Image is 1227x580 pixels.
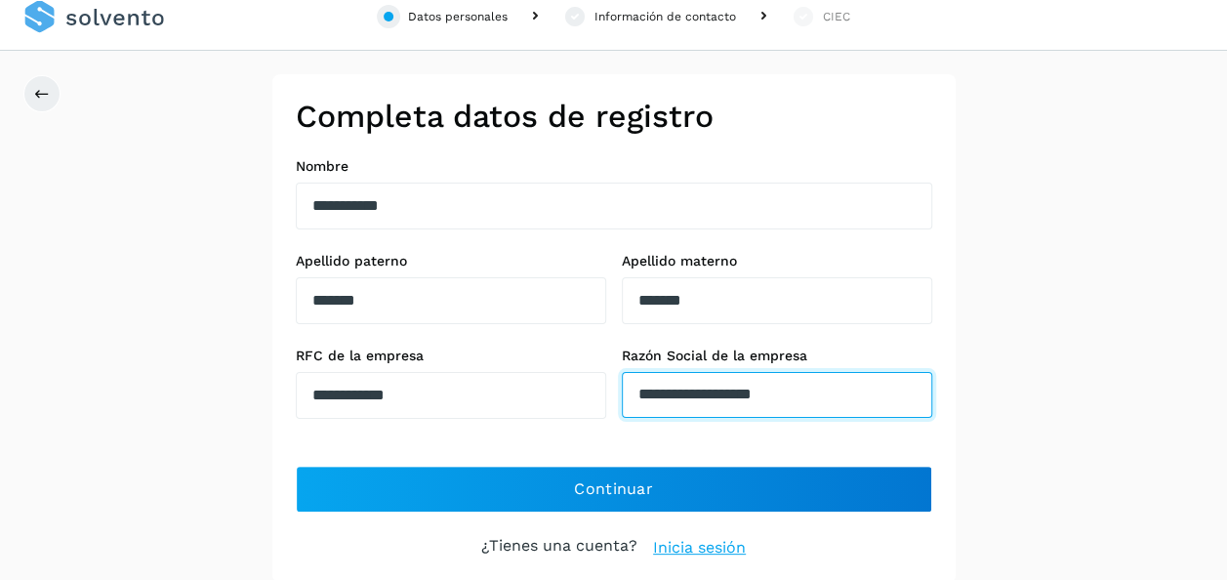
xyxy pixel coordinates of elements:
[574,478,653,500] span: Continuar
[296,348,606,364] label: RFC de la empresa
[622,348,932,364] label: Razón Social de la empresa
[481,536,637,559] p: ¿Tienes una cuenta?
[594,8,736,25] div: Información de contacto
[296,158,932,175] label: Nombre
[653,536,746,559] a: Inicia sesión
[622,253,932,269] label: Apellido materno
[296,98,932,135] h2: Completa datos de registro
[296,253,606,269] label: Apellido paterno
[408,8,508,25] div: Datos personales
[296,466,932,513] button: Continuar
[823,8,850,25] div: CIEC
